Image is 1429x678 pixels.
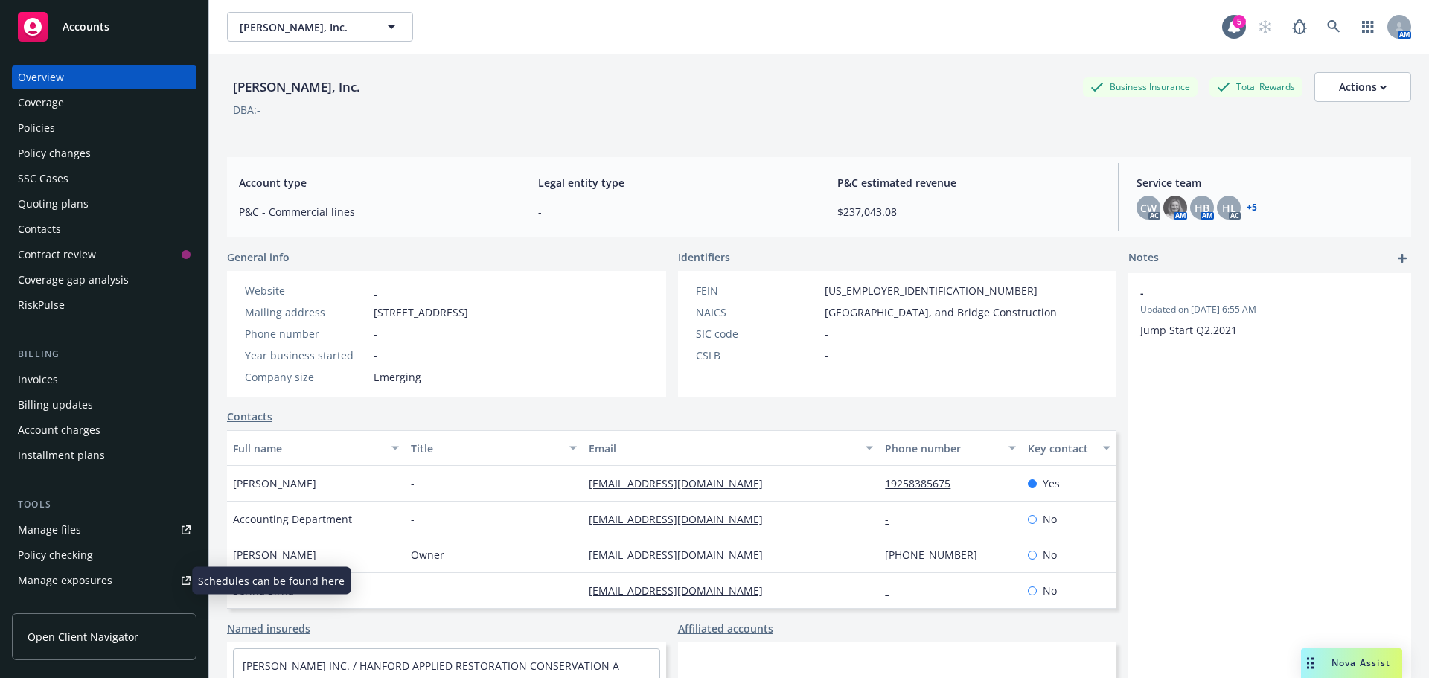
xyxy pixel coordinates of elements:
[696,348,819,363] div: CSLB
[589,548,775,562] a: [EMAIL_ADDRESS][DOMAIN_NAME]
[696,326,819,342] div: SIC code
[233,476,316,491] span: [PERSON_NAME]
[825,348,828,363] span: -
[1247,203,1257,212] a: +5
[12,65,196,89] a: Overview
[411,441,560,456] div: Title
[227,77,366,97] div: [PERSON_NAME], Inc.
[233,547,316,563] span: [PERSON_NAME]
[1128,273,1411,350] div: -Updated on [DATE] 6:55 AMJump Start Q2.2021
[1233,15,1246,28] div: 5
[589,441,857,456] div: Email
[696,283,819,298] div: FEIN
[1339,73,1387,101] div: Actions
[18,594,115,618] div: Manage certificates
[538,204,801,220] span: -
[1022,430,1116,466] button: Key contact
[1301,648,1320,678] div: Drag to move
[18,65,64,89] div: Overview
[12,217,196,241] a: Contacts
[18,268,129,292] div: Coverage gap analysis
[1250,12,1280,42] a: Start snowing
[1353,12,1383,42] a: Switch app
[1140,303,1399,316] span: Updated on [DATE] 6:55 AM
[12,167,196,191] a: SSC Cases
[1209,77,1302,96] div: Total Rewards
[538,175,801,191] span: Legal entity type
[885,476,962,490] a: 19258385675
[885,548,989,562] a: [PHONE_NUMBER]
[233,441,383,456] div: Full name
[18,569,112,592] div: Manage exposures
[12,518,196,542] a: Manage files
[245,304,368,320] div: Mailing address
[12,116,196,140] a: Policies
[227,249,290,265] span: General info
[837,204,1100,220] span: $237,043.08
[1285,12,1314,42] a: Report a Bug
[405,430,583,466] button: Title
[12,6,196,48] a: Accounts
[240,19,368,35] span: [PERSON_NAME], Inc.
[1393,249,1411,267] a: add
[12,497,196,512] div: Tools
[12,393,196,417] a: Billing updates
[245,326,368,342] div: Phone number
[18,167,68,191] div: SSC Cases
[12,293,196,317] a: RiskPulse
[18,418,100,442] div: Account charges
[12,444,196,467] a: Installment plans
[12,569,196,592] a: Manage exposures
[1128,249,1159,267] span: Notes
[245,348,368,363] div: Year business started
[233,511,352,527] span: Accounting Department
[12,243,196,266] a: Contract review
[374,369,421,385] span: Emerging
[239,204,502,220] span: P&C - Commercial lines
[233,102,260,118] div: DBA: -
[1043,476,1060,491] span: Yes
[18,217,61,241] div: Contacts
[18,368,58,391] div: Invoices
[589,476,775,490] a: [EMAIL_ADDRESS][DOMAIN_NAME]
[245,369,368,385] div: Company size
[12,594,196,618] a: Manage certificates
[1083,77,1198,96] div: Business Insurance
[825,304,1057,320] span: [GEOGRAPHIC_DATA], and Bridge Construction
[227,621,310,636] a: Named insureds
[879,430,1021,466] button: Phone number
[239,175,502,191] span: Account type
[1043,583,1057,598] span: No
[1043,511,1057,527] span: No
[18,141,91,165] div: Policy changes
[837,175,1100,191] span: P&C estimated revenue
[18,116,55,140] div: Policies
[12,268,196,292] a: Coverage gap analysis
[411,511,415,527] span: -
[589,512,775,526] a: [EMAIL_ADDRESS][DOMAIN_NAME]
[227,12,413,42] button: [PERSON_NAME], Inc.
[18,393,93,417] div: Billing updates
[12,91,196,115] a: Coverage
[885,441,999,456] div: Phone number
[1332,656,1390,669] span: Nova Assist
[1319,12,1349,42] a: Search
[1140,200,1157,216] span: CW
[12,418,196,442] a: Account charges
[227,409,272,424] a: Contacts
[696,304,819,320] div: NAICS
[18,518,81,542] div: Manage files
[1314,72,1411,102] button: Actions
[589,583,775,598] a: [EMAIL_ADDRESS][DOMAIN_NAME]
[1137,175,1399,191] span: Service team
[411,583,415,598] span: -
[12,141,196,165] a: Policy changes
[18,91,64,115] div: Coverage
[1140,323,1237,337] span: Jump Start Q2.2021
[1222,200,1236,216] span: HL
[678,621,773,636] a: Affiliated accounts
[12,368,196,391] a: Invoices
[374,304,468,320] span: [STREET_ADDRESS]
[678,249,730,265] span: Identifiers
